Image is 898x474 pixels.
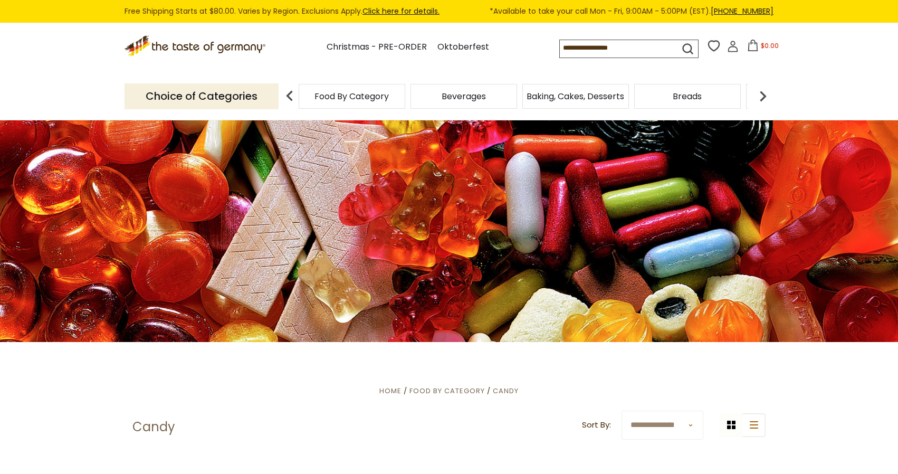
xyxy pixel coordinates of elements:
[437,40,489,54] a: Oktoberfest
[279,86,300,107] img: previous arrow
[582,419,611,432] label: Sort By:
[711,6,773,16] a: [PHONE_NUMBER]
[379,386,402,396] a: Home
[409,386,485,396] a: Food By Category
[493,386,519,396] a: Candy
[362,6,440,16] a: Click here for details.
[741,40,786,55] button: $0.00
[327,40,427,54] a: Christmas - PRE-ORDER
[132,419,175,435] h1: Candy
[490,5,773,17] span: *Available to take your call Mon - Fri, 9:00AM - 5:00PM (EST).
[527,92,624,100] a: Baking, Cakes, Desserts
[752,86,773,107] img: next arrow
[314,92,389,100] a: Food By Category
[761,41,779,50] span: $0.00
[442,92,486,100] a: Beverages
[125,83,279,109] p: Choice of Categories
[125,5,773,17] div: Free Shipping Starts at $80.00. Varies by Region. Exclusions Apply.
[673,92,702,100] a: Breads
